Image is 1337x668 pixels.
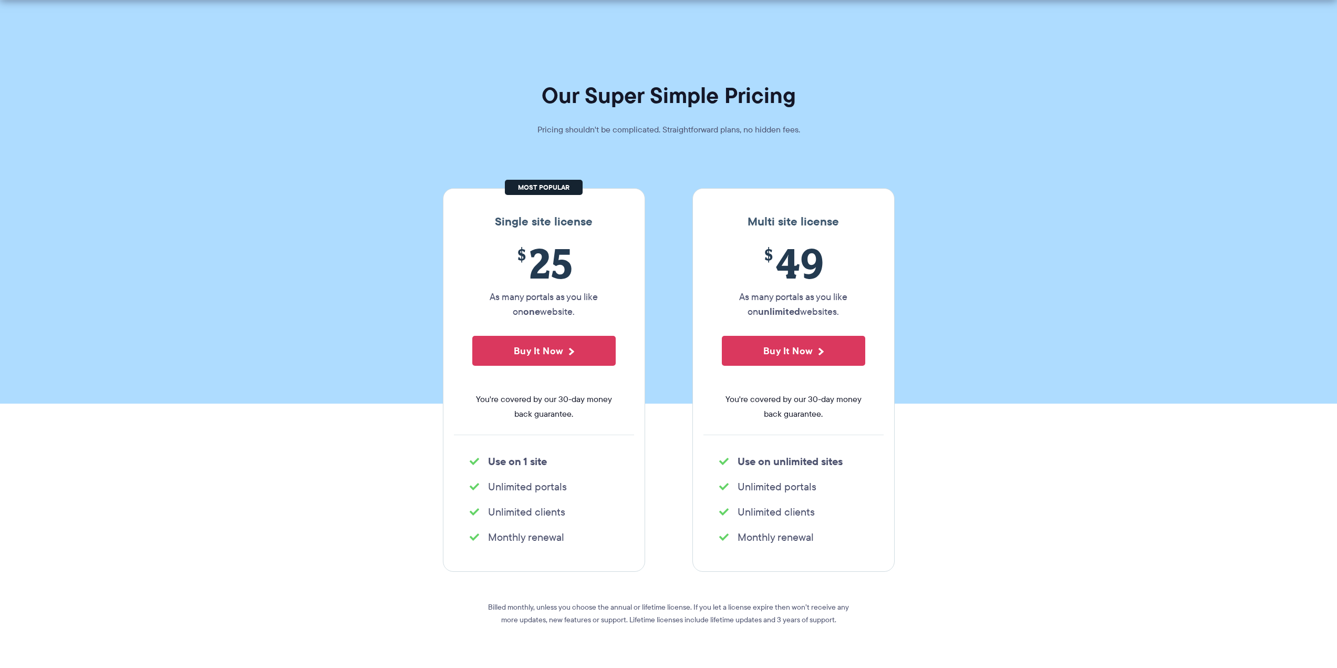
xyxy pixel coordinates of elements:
strong: Use on unlimited sites [738,454,843,469]
button: Buy It Now [722,336,865,366]
span: 25 [472,239,616,287]
p: Pricing shouldn't be complicated. Straightforward plans, no hidden fees. [511,122,826,137]
span: You're covered by our 30-day money back guarantee. [472,392,616,422]
strong: unlimited [758,304,800,318]
li: Unlimited clients [470,505,618,519]
button: Buy It Now [472,336,616,366]
strong: one [523,304,540,318]
li: Unlimited portals [470,479,618,494]
li: Monthly renewal [470,530,618,544]
li: Unlimited clients [719,505,868,519]
p: As many portals as you like on websites. [722,290,865,319]
p: Billed monthly, unless you choose the annual or lifetime license. If you let a license expire the... [480,601,858,626]
span: You're covered by our 30-day money back guarantee. [722,392,865,422]
strong: Use on 1 site [488,454,547,469]
h3: Single site license [454,215,634,229]
p: As many portals as you like on website. [472,290,616,319]
h3: Multi site license [703,215,884,229]
span: 49 [722,239,865,287]
li: Unlimited portals [719,479,868,494]
li: Monthly renewal [719,530,868,544]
